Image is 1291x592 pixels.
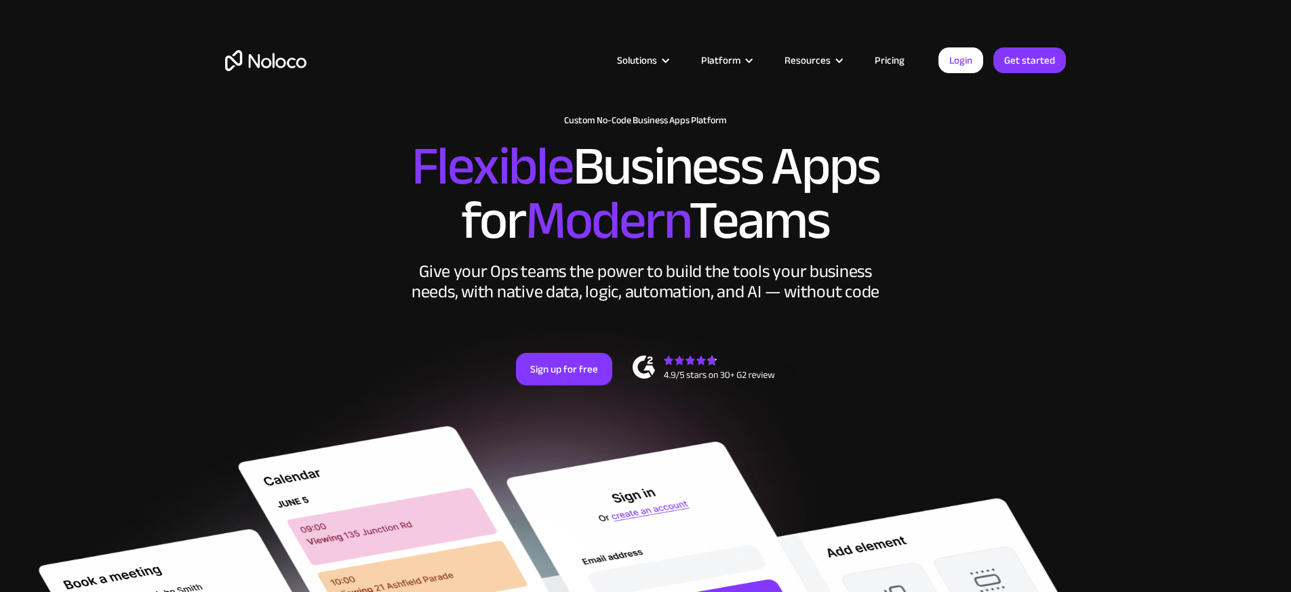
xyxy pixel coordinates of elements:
[408,261,883,302] div: Give your Ops teams the power to build the tools your business needs, with native data, logic, au...
[768,51,858,69] div: Resources
[784,51,831,69] div: Resources
[617,51,657,69] div: Solutions
[993,47,1066,73] a: Get started
[412,116,573,217] span: Flexible
[525,170,689,271] span: Modern
[600,51,684,69] div: Solutions
[684,51,768,69] div: Platform
[938,47,983,73] a: Login
[225,140,1066,248] h2: Business Apps for Teams
[225,50,306,71] a: home
[701,51,740,69] div: Platform
[516,353,612,385] a: Sign up for free
[858,51,921,69] a: Pricing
